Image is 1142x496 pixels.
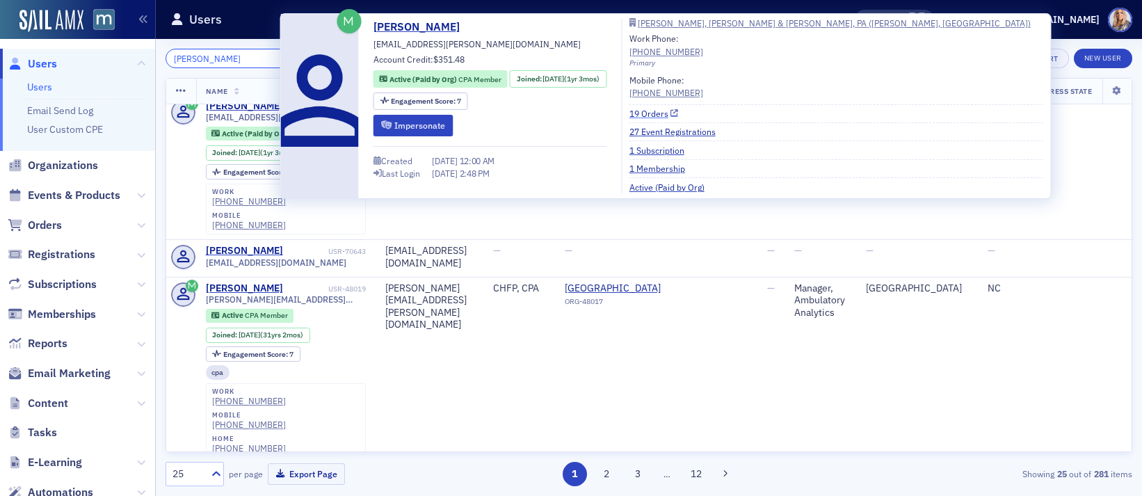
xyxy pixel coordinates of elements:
[206,145,303,161] div: Joined: 2024-05-21 00:00:00
[542,74,564,83] span: [DATE]
[8,307,96,322] a: Memberships
[268,463,345,485] button: Export Page
[245,310,288,320] span: CPA Member
[1091,467,1111,480] strong: 281
[8,218,62,233] a: Orders
[563,462,587,486] button: 1
[565,297,691,311] div: ORG-48017
[27,123,103,136] a: User Custom CPE
[93,9,115,31] img: SailAMX
[373,53,465,68] div: Account Credit:
[212,443,286,454] a: [PHONE_NUMBER]
[629,86,703,99] a: [PHONE_NUMBER]
[1009,15,1104,24] button: [DOMAIN_NAME]
[8,396,68,411] a: Content
[8,56,57,72] a: Users
[212,396,286,406] a: [PHONE_NUMBER]
[767,244,775,257] span: —
[629,19,1043,27] a: [PERSON_NAME], [PERSON_NAME] & [PERSON_NAME], PA ([PERSON_NAME], [GEOGRAPHIC_DATA])
[629,107,679,120] a: 19 Orders
[212,211,286,220] div: mobile
[8,336,67,351] a: Reports
[19,10,83,32] a: SailAMX
[206,346,300,362] div: Engagement Score: 7
[229,467,263,480] label: per page
[212,196,286,207] a: [PHONE_NUMBER]
[206,112,366,122] span: [EMAIL_ADDRESS][PERSON_NAME][DOMAIN_NAME]
[385,282,474,331] div: [PERSON_NAME][EMAIL_ADDRESS][PERSON_NAME][DOMAIN_NAME]
[28,158,98,173] span: Organizations
[206,127,340,141] div: Active (Paid by Org): Active (Paid by Org): CPA Member
[223,167,289,177] span: Engagement Score :
[1108,8,1132,32] span: Profile
[629,181,715,193] a: Active (Paid by Org)
[657,467,677,480] span: …
[212,419,286,430] a: [PHONE_NUMBER]
[629,45,703,58] a: [PHONE_NUMBER]
[458,74,501,84] span: CPA Member
[28,188,120,203] span: Events & Products
[212,435,286,443] div: home
[212,411,286,419] div: mobile
[28,455,82,470] span: E-Learning
[373,115,453,136] button: Impersonate
[794,282,847,319] div: Manager, Ambulatory Analytics
[189,11,222,28] h1: Users
[629,58,1043,69] div: Primary
[379,74,501,85] a: Active (Paid by Org) CPA Member
[510,70,606,88] div: Joined: 2024-05-21 00:00:00
[206,282,283,295] a: [PERSON_NAME]
[373,38,581,50] span: [EMAIL_ADDRESS][PERSON_NAME][DOMAIN_NAME]
[794,244,802,257] span: —
[27,81,52,93] a: Users
[28,396,68,411] span: Content
[239,148,296,157] div: (1yr 3mos)
[542,74,600,85] div: (1yr 3mos)
[373,70,508,88] div: Active (Paid by Org): Active (Paid by Org): CPA Member
[206,294,366,305] span: [PERSON_NAME][EMAIL_ADDRESS][PERSON_NAME][DOMAIN_NAME]
[206,328,310,343] div: Joined: 1994-06-22 00:00:00
[166,49,298,68] input: Search…
[212,387,286,396] div: work
[905,13,919,27] span: Kelly Brown
[211,129,333,138] a: Active (Paid by Org) CPA Member
[239,147,260,157] span: [DATE]
[206,309,294,323] div: Active: Active: CPA Member
[629,32,703,58] div: Work Phone:
[83,9,115,33] a: View Homepage
[915,13,929,27] span: Justin Chase
[629,144,695,157] a: 1 Subscription
[8,277,97,292] a: Subscriptions
[239,330,260,339] span: [DATE]
[28,336,67,351] span: Reports
[638,19,1031,27] div: [PERSON_NAME], [PERSON_NAME] & [PERSON_NAME], PA ([PERSON_NAME], [GEOGRAPHIC_DATA])
[373,93,468,110] div: Engagement Score: 7
[594,462,618,486] button: 2
[433,54,465,65] span: $351.48
[8,188,120,203] a: Events & Products
[629,162,695,175] a: 1 Membership
[28,307,96,322] span: Memberships
[565,282,691,295] span: Peninsula Regional Medical Center
[206,100,283,113] a: [PERSON_NAME]
[222,129,291,138] span: Active (Paid by Org)
[223,349,289,359] span: Engagement Score :
[8,158,98,173] a: Organizations
[285,247,366,256] div: USR-70643
[988,244,995,257] span: —
[493,282,545,295] div: CHFP, CPA
[212,330,239,339] span: Joined :
[28,366,111,381] span: Email Marketing
[385,245,474,269] div: [EMAIL_ADDRESS][DOMAIN_NAME]
[212,220,286,230] a: [PHONE_NUMBER]
[28,425,57,440] span: Tasks
[212,148,239,157] span: Joined :
[206,245,283,257] a: [PERSON_NAME]
[212,188,286,196] div: work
